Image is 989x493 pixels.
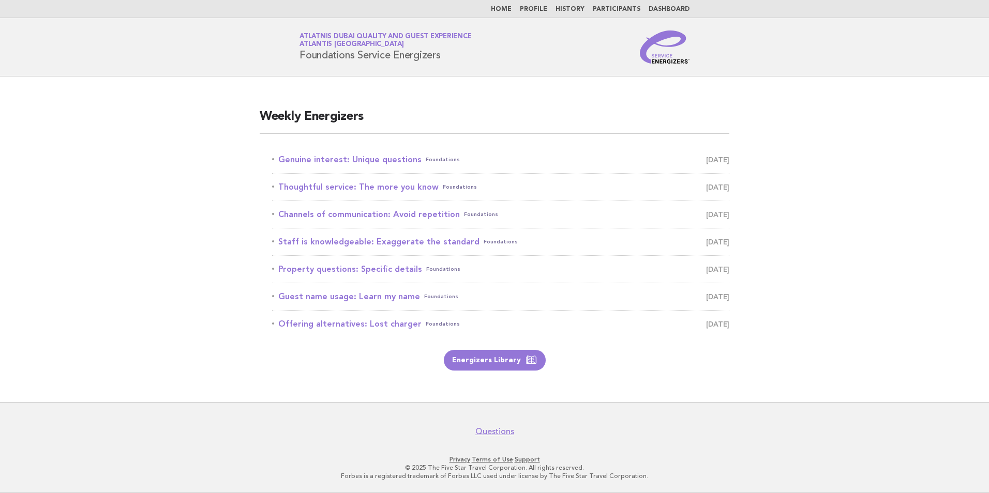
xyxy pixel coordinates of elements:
[464,207,498,222] span: Foundations
[272,262,729,276] a: Property questions: Specific detailsFoundations [DATE]
[272,152,729,167] a: Genuine interest: Unique questionsFoundations [DATE]
[706,152,729,167] span: [DATE]
[484,235,518,249] span: Foundations
[449,456,470,463] a: Privacy
[272,207,729,222] a: Channels of communication: Avoid repetitionFoundations [DATE]
[706,262,729,276] span: [DATE]
[272,180,729,194] a: Thoughtful service: The more you knowFoundations [DATE]
[706,317,729,331] span: [DATE]
[272,289,729,304] a: Guest name usage: Learn my nameFoundations [DATE]
[426,317,460,331] span: Foundations
[299,33,471,48] a: Atlatnis Dubai Quality and Guest ExperienceAtlantis [GEOGRAPHIC_DATA]
[706,289,729,304] span: [DATE]
[706,235,729,249] span: [DATE]
[706,180,729,194] span: [DATE]
[640,30,690,64] img: Service Energizers
[472,456,513,463] a: Terms of Use
[444,350,546,371] a: Energizers Library
[424,289,458,304] span: Foundations
[475,426,514,437] a: Questions
[520,6,547,12] a: Profile
[556,6,585,12] a: History
[299,41,404,48] span: Atlantis [GEOGRAPHIC_DATA]
[593,6,640,12] a: Participants
[178,464,811,472] p: © 2025 The Five Star Travel Corporation. All rights reserved.
[491,6,512,12] a: Home
[178,455,811,464] p: · ·
[272,317,729,331] a: Offering alternatives: Lost chargerFoundations [DATE]
[426,262,460,276] span: Foundations
[272,235,729,249] a: Staff is knowledgeable: Exaggerate the standardFoundations [DATE]
[178,472,811,480] p: Forbes is a registered trademark of Forbes LLC used under license by The Five Star Travel Corpora...
[649,6,690,12] a: Dashboard
[515,456,540,463] a: Support
[426,152,460,167] span: Foundations
[443,180,477,194] span: Foundations
[706,207,729,222] span: [DATE]
[299,34,471,60] h1: Foundations Service Energizers
[260,109,729,134] h2: Weekly Energizers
